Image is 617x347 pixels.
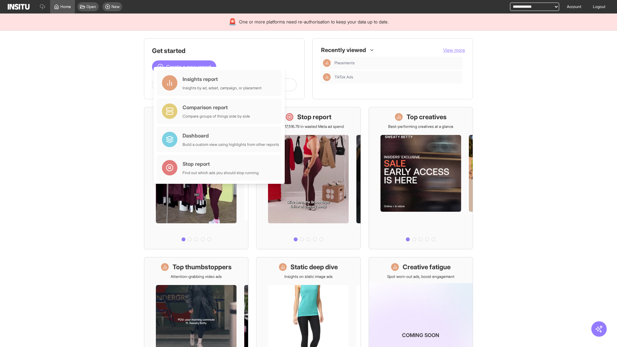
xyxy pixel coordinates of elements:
div: Insights report [183,75,262,83]
span: TikTok Ads [335,75,353,80]
div: Build a custom view using highlights from other reports [183,142,279,147]
a: Top creativesBest-performing creatives at a glance [369,107,473,249]
div: Insights [323,73,331,81]
span: Home [60,4,71,9]
span: New [112,4,120,9]
span: TikTok Ads [335,75,460,80]
div: Find out which ads you should stop running [183,170,259,175]
div: Dashboard [183,132,279,139]
div: Comparison report [183,103,250,111]
img: Logo [8,4,30,10]
p: Best-performing creatives at a glance [388,124,453,129]
p: Attention-grabbing video ads [171,274,222,279]
span: One or more platforms need re-authorisation to keep your data up to date. [239,19,389,25]
p: Insights on static image ads [284,274,333,279]
a: Stop reportSave £17,516.79 in wasted Meta ad spend [256,107,361,249]
div: Stop report [183,160,259,168]
button: Create a new report [152,60,216,73]
span: Placements [335,60,460,66]
a: What's live nowSee all active ads instantly [144,107,248,249]
h1: Top thumbstoppers [173,262,232,271]
h1: Get started [152,46,297,55]
h1: Static deep dive [291,262,338,271]
span: Placements [335,60,355,66]
div: Insights [323,59,331,67]
span: Create a new report [166,63,211,71]
p: Save £17,516.79 in wasted Meta ad spend [273,124,344,129]
div: 🚨 [228,17,237,26]
div: Compare groups of things side by side [183,114,250,119]
span: Open [86,4,96,9]
h1: Stop report [297,112,331,121]
button: View more [443,47,465,53]
h1: Top creatives [407,112,447,121]
div: Insights by ad, adset, campaign, or placement [183,85,262,91]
